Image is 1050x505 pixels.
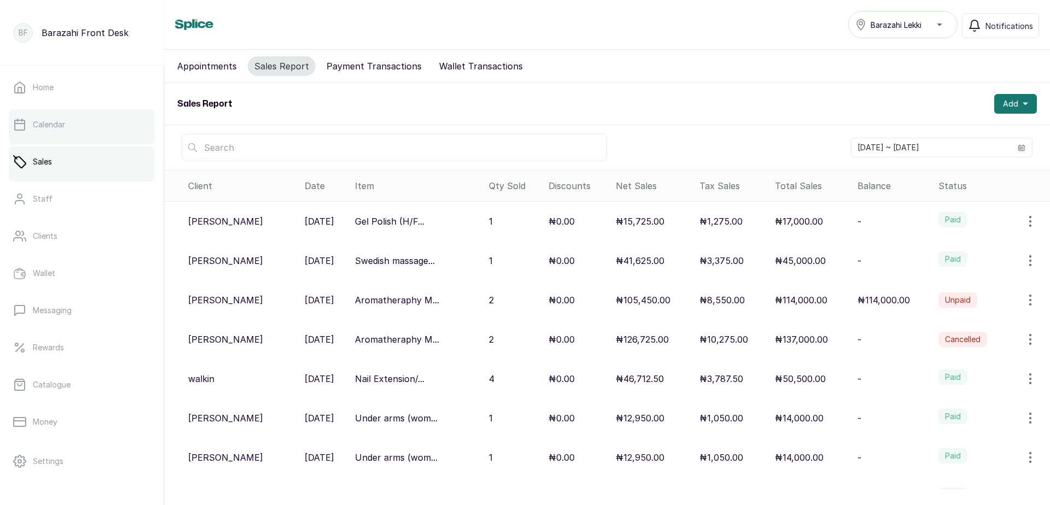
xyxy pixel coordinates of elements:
a: Messaging [9,295,155,326]
p: ₦0.00 [549,293,575,307]
p: 4 [489,372,494,385]
div: Item [355,179,480,192]
p: [PERSON_NAME] [188,333,263,346]
p: [DATE] [305,333,334,346]
div: Date [305,179,346,192]
p: Nail Extension/... [355,372,424,385]
p: ₦8,550.00 [699,293,745,307]
p: 1 [489,451,493,464]
p: ₦114,000.00 [775,293,827,307]
input: Search [182,134,607,161]
p: [PERSON_NAME] [188,412,263,425]
p: ₦1,050.00 [699,451,743,464]
p: Barazahi Front Desk [42,26,129,39]
a: Staff [9,184,155,214]
label: Paid [938,212,967,227]
button: Sales Report [248,56,316,76]
p: walkin [188,372,214,385]
p: Clients [33,231,57,242]
p: ₦10,275.00 [699,333,748,346]
p: Rewards [33,342,64,353]
p: ₦137,000.00 [775,333,828,346]
div: Discounts [549,179,606,192]
label: Paid [938,448,967,463]
p: ₦12,950.00 [616,451,664,464]
p: ₦17,000.00 [775,215,823,228]
p: Staff [33,193,52,204]
div: Balance [857,179,930,192]
p: ₦0.00 [549,254,575,267]
p: ₦15,725.00 [616,215,664,228]
p: Messaging [33,305,72,316]
p: [PERSON_NAME] [188,215,263,228]
button: Wallet Transactions [433,56,529,76]
a: Sales [9,146,155,177]
p: Swedish massage... [355,254,435,267]
svg: calendar [1018,144,1025,151]
p: Calendar [33,119,65,130]
div: Qty Sold [489,179,540,192]
p: Money [33,416,57,427]
p: - [857,215,861,228]
p: ₦0.00 [549,215,575,228]
p: [DATE] [305,215,334,228]
a: Clients [9,221,155,251]
p: ₦0.00 [549,333,575,346]
p: [DATE] [305,254,334,267]
a: Wallet [9,258,155,289]
button: Appointments [171,56,243,76]
a: Home [9,72,155,103]
a: Money [9,407,155,437]
h1: Sales Report [177,97,232,110]
p: ₦1,275.00 [699,215,743,228]
p: ₦0.00 [549,412,575,425]
button: Notifications [962,13,1039,38]
label: Paid [938,369,967,385]
p: Gel Polish (H/F... [355,215,424,228]
p: ₦45,000.00 [775,254,826,267]
p: 2 [489,293,494,307]
p: BF [19,27,28,38]
p: Sales [33,156,52,167]
a: Rewards [9,332,155,363]
div: Net Sales [616,179,691,192]
label: Paid [938,409,967,424]
div: Status [938,179,1046,192]
p: - [857,333,861,346]
p: ₦46,712.50 [616,372,664,385]
a: Catalogue [9,369,155,400]
p: ₦126,725.00 [616,333,669,346]
p: Under arms (wom... [355,451,437,464]
p: Wallet [33,268,55,279]
p: - [857,254,861,267]
button: Add [994,94,1037,114]
p: Home [33,82,54,93]
p: ₦1,050.00 [699,412,743,425]
p: ₦12,950.00 [616,412,664,425]
label: Unpaid [938,292,977,308]
p: [DATE] [305,372,334,385]
p: ₦41,625.00 [616,254,664,267]
p: - [857,372,861,385]
p: ₦50,500.00 [775,372,826,385]
p: - [857,451,861,464]
p: Settings [33,456,63,467]
p: ₦3,787.50 [699,372,743,385]
p: Aromatheraphy M... [355,333,439,346]
span: Add [1003,98,1018,109]
p: 1 [489,254,493,267]
p: ₦0.00 [549,372,575,385]
span: Notifications [985,20,1033,32]
p: Under arms (wom... [355,412,437,425]
a: Settings [9,446,155,477]
p: Catalogue [33,379,71,390]
p: [DATE] [305,412,334,425]
p: - [857,412,861,425]
div: Client [188,179,296,192]
p: ₦114,000.00 [857,293,910,307]
input: Select date [851,138,1011,157]
p: ₦14,000.00 [775,451,824,464]
p: [PERSON_NAME] [188,451,263,464]
p: Aromatheraphy M... [355,293,439,307]
p: 1 [489,412,493,425]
